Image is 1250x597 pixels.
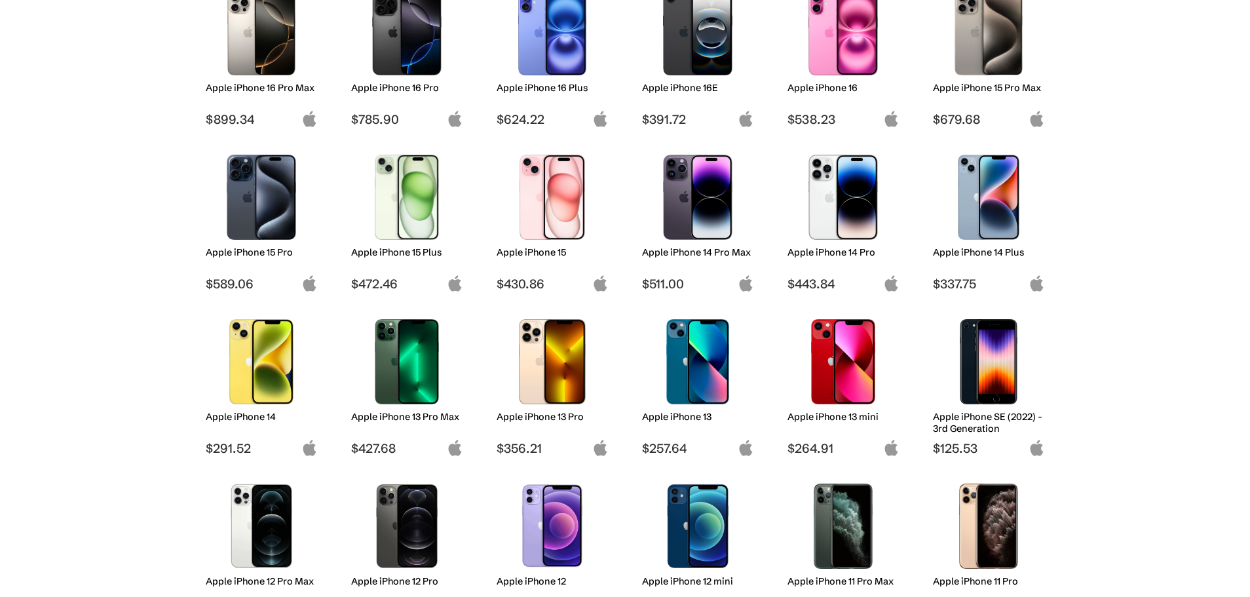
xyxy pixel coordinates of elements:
img: iPhone 12 Pro [361,484,453,569]
img: apple-logo [1029,440,1045,456]
img: apple-logo [592,275,609,292]
img: apple-logo [883,275,900,292]
a: iPhone 14 Pro Max Apple iPhone 14 Pro Max $511.00 apple-logo [635,148,760,292]
span: $264.91 [787,440,900,456]
h2: Apple iPhone 15 Pro Max [933,82,1045,94]
a: iPhone 15 Pro Apple iPhone 15 Pro $589.06 apple-logo [199,148,324,292]
img: apple-logo [301,275,318,292]
span: $679.68 [933,111,1045,127]
h2: Apple iPhone 16E [642,82,754,94]
img: iPhone 12 [506,484,599,569]
h2: Apple iPhone 13 Pro Max [351,411,463,423]
span: $125.53 [933,440,1045,456]
a: iPhone 13 Pro Apple iPhone 13 Pro $356.21 apple-logo [490,313,615,456]
img: apple-logo [738,440,754,456]
h2: Apple iPhone 12 Pro [351,575,463,587]
a: iPhone SE 3rd Gen Apple iPhone SE (2022) - 3rd Generation $125.53 apple-logo [926,313,1051,456]
img: iPhone 14 [216,319,308,404]
span: $443.84 [787,276,900,292]
span: $589.06 [206,276,318,292]
img: apple-logo [1029,275,1045,292]
img: apple-logo [883,111,900,127]
img: apple-logo [738,275,754,292]
h2: Apple iPhone 12 Pro Max [206,575,318,587]
span: $785.90 [351,111,463,127]
h2: Apple iPhone 14 Pro Max [642,246,754,258]
h2: Apple iPhone 11 Pro [933,575,1045,587]
h2: Apple iPhone 16 Pro Max [206,82,318,94]
img: apple-logo [738,111,754,127]
h2: Apple iPhone 15 Pro [206,246,318,258]
img: apple-logo [301,111,318,127]
img: apple-logo [301,440,318,456]
h2: Apple iPhone 12 mini [642,575,754,587]
h2: Apple iPhone 13 Pro [497,411,609,423]
img: apple-logo [592,111,609,127]
img: apple-logo [883,440,900,456]
img: iPhone SE 3rd Gen [943,319,1035,404]
a: iPhone 13 mini Apple iPhone 13 mini $264.91 apple-logo [781,313,905,456]
a: iPhone 14 Pro Apple iPhone 14 Pro $443.84 apple-logo [781,148,905,292]
h2: Apple iPhone 13 [642,411,754,423]
img: iPhone 15 Pro [216,155,308,240]
h2: Apple iPhone SE (2022) - 3rd Generation [933,411,1045,434]
span: $430.86 [497,276,609,292]
img: apple-logo [447,111,463,127]
img: iPhone 14 Pro [797,155,890,240]
span: $291.52 [206,440,318,456]
h2: Apple iPhone 12 [497,575,609,587]
img: apple-logo [447,440,463,456]
a: iPhone 13 Pro Max Apple iPhone 13 Pro Max $427.68 apple-logo [345,313,469,456]
img: iPhone 13 Pro [506,319,599,404]
img: apple-logo [592,440,609,456]
img: iPhone 14 Pro Max [652,155,744,240]
span: $899.34 [206,111,318,127]
span: $427.68 [351,440,463,456]
h2: Apple iPhone 15 [497,246,609,258]
a: iPhone 13 Apple iPhone 13 $257.64 apple-logo [635,313,760,456]
a: iPhone 15 Plus Apple iPhone 15 Plus $472.46 apple-logo [345,148,469,292]
img: iPhone 13 Pro Max [361,319,453,404]
span: $337.75 [933,276,1045,292]
img: iPhone 11 Pro Max [797,484,890,569]
a: iPhone 14 Plus Apple iPhone 14 Plus $337.75 apple-logo [926,148,1051,292]
img: iPhone 12 mini [652,484,744,569]
h2: Apple iPhone 14 Plus [933,246,1045,258]
span: $538.23 [787,111,900,127]
a: iPhone 14 Apple iPhone 14 $291.52 apple-logo [199,313,324,456]
h2: Apple iPhone 16 [787,82,900,94]
h2: Apple iPhone 13 mini [787,411,900,423]
img: iPhone 14 Plus [943,155,1035,240]
span: $511.00 [642,276,754,292]
img: iPhone 15 [506,155,599,240]
h2: Apple iPhone 14 Pro [787,246,900,258]
h2: Apple iPhone 16 Plus [497,82,609,94]
img: iPhone 11 Pro [943,484,1035,569]
img: iPhone 13 [652,319,744,404]
h2: Apple iPhone 14 [206,411,318,423]
img: apple-logo [1029,111,1045,127]
h2: Apple iPhone 16 Pro [351,82,463,94]
h2: Apple iPhone 11 Pro Max [787,575,900,587]
img: iPhone 13 mini [797,319,890,404]
img: iPhone 15 Plus [361,155,453,240]
span: $257.64 [642,440,754,456]
a: iPhone 15 Apple iPhone 15 $430.86 apple-logo [490,148,615,292]
span: $391.72 [642,111,754,127]
span: $472.46 [351,276,463,292]
span: $624.22 [497,111,609,127]
h2: Apple iPhone 15 Plus [351,246,463,258]
img: apple-logo [447,275,463,292]
span: $356.21 [497,440,609,456]
img: iPhone 12 Pro Max [216,484,308,569]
